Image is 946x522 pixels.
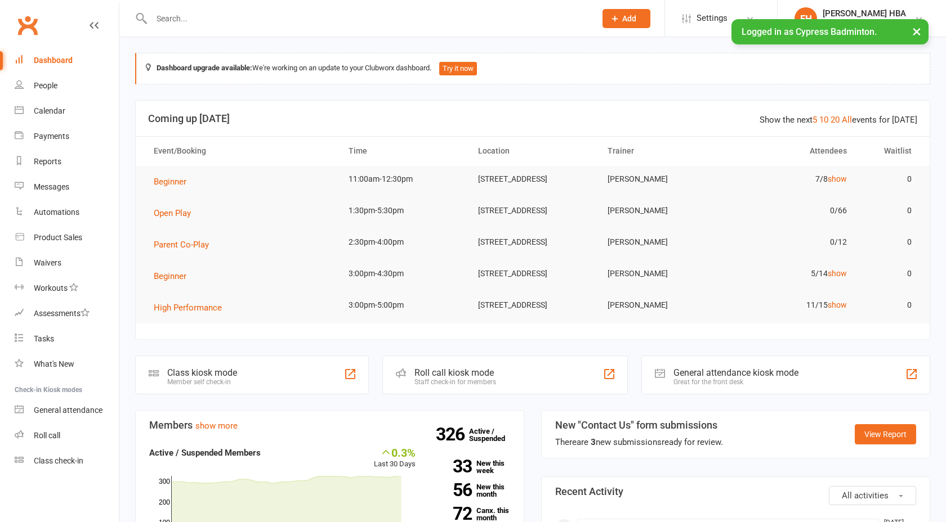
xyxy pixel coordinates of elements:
td: 7/8 [727,166,856,192]
h3: Coming up [DATE] [148,113,917,124]
a: All [842,115,852,125]
div: Roll call kiosk mode [414,367,496,378]
div: Payments [34,132,69,141]
span: Beginner [154,177,186,187]
div: Messages [34,182,69,191]
div: General attendance [34,406,102,415]
td: 0 [857,197,922,224]
button: All activities [829,486,916,505]
button: Beginner [154,175,194,188]
button: High Performance [154,301,230,314]
td: [STREET_ADDRESS] [468,292,597,318]
button: Parent Co-Play [154,238,217,251]
a: Roll call [15,423,119,448]
a: Messages [15,174,119,200]
a: show [828,174,847,183]
div: Assessments [34,309,90,318]
a: Waivers [15,250,119,276]
td: [STREET_ADDRESS] [468,229,597,255]
a: 5 [813,115,817,125]
div: Product Sales [34,233,82,242]
a: Dashboard [15,48,119,73]
span: All activities [842,490,889,501]
input: Search... [148,11,588,26]
td: 1:30pm-5:30pm [338,197,468,224]
td: 3:00pm-5:00pm [338,292,468,318]
div: People [34,81,57,90]
h3: Members [149,420,510,431]
div: Staff check-in for members [414,378,496,386]
span: Settings [697,6,728,31]
td: [STREET_ADDRESS] [468,260,597,287]
td: [PERSON_NAME] [597,166,727,192]
div: Great for the front desk [673,378,798,386]
th: Trainer [597,137,727,165]
a: View Report [855,424,916,444]
div: FH [795,7,817,30]
strong: 326 [436,426,469,443]
a: show more [195,421,238,431]
div: What's New [34,359,74,368]
strong: 56 [432,481,472,498]
th: Event/Booking [144,137,338,165]
td: [PERSON_NAME] [597,260,727,287]
td: [PERSON_NAME] [597,229,727,255]
div: Cypress Badminton [823,19,906,29]
div: General attendance kiosk mode [673,367,798,378]
a: 10 [819,115,828,125]
span: Beginner [154,271,186,281]
a: Product Sales [15,225,119,250]
th: Waitlist [857,137,922,165]
div: Class kiosk mode [167,367,237,378]
td: 2:30pm-4:00pm [338,229,468,255]
td: 0 [857,292,922,318]
strong: Active / Suspended Members [149,448,261,458]
div: Waivers [34,258,61,267]
a: Automations [15,200,119,225]
strong: 3 [591,437,596,447]
a: Calendar [15,98,119,124]
div: [PERSON_NAME] HBA [823,8,906,19]
th: Location [468,137,597,165]
span: Logged in as Cypress Badminton. [742,26,877,37]
th: Attendees [727,137,856,165]
button: Add [603,9,650,28]
a: 72Canx. this month [432,507,510,521]
span: High Performance [154,303,222,313]
div: Tasks [34,334,54,343]
td: 3:00pm-4:30pm [338,260,468,287]
a: 56New this month [432,483,510,498]
td: 11:00am-12:30pm [338,166,468,192]
a: Class kiosk mode [15,448,119,474]
span: Parent Co-Play [154,240,209,250]
td: 11/15 [727,292,856,318]
a: Payments [15,124,119,149]
div: Member self check-in [167,378,237,386]
a: show [828,269,847,278]
button: Try it now [439,62,477,75]
strong: 72 [432,505,472,522]
a: 20 [831,115,840,125]
td: 0 [857,260,922,287]
div: Roll call [34,431,60,440]
a: Assessments [15,301,119,326]
a: Workouts [15,276,119,301]
a: People [15,73,119,98]
td: 0/66 [727,197,856,224]
a: show [828,300,847,309]
div: Calendar [34,106,65,115]
a: 326Active / Suspended [469,419,519,451]
td: [PERSON_NAME] [597,197,727,224]
a: General attendance kiosk mode [15,398,119,423]
td: [PERSON_NAME] [597,292,727,318]
a: Clubworx [14,11,42,39]
div: Show the next events for [DATE] [760,113,917,127]
div: 0.3% [374,446,416,458]
div: We're working on an update to your Clubworx dashboard. [135,53,930,84]
td: 0 [857,229,922,255]
div: Last 30 Days [374,446,416,470]
a: What's New [15,352,119,377]
th: Time [338,137,468,165]
div: Reports [34,157,61,166]
h3: Recent Activity [555,486,916,497]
